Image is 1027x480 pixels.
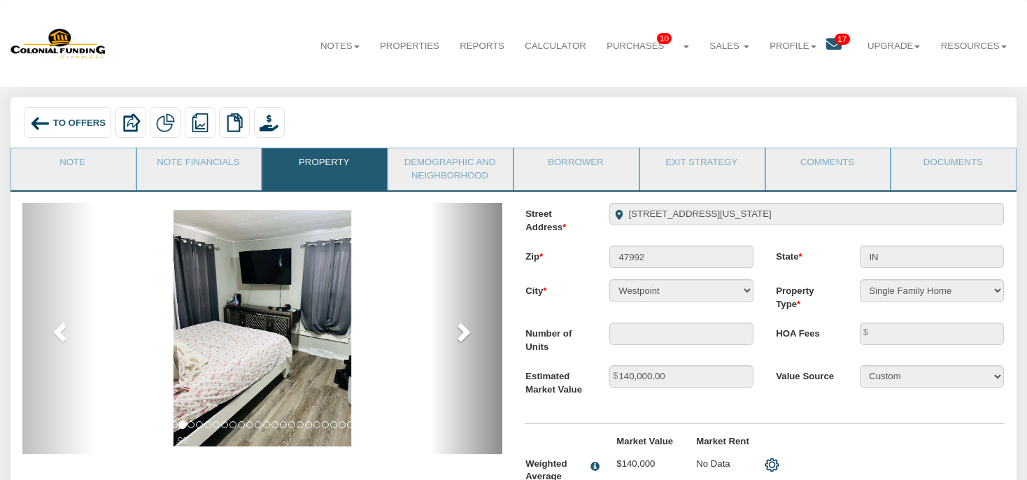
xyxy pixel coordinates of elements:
span: 17 [835,34,850,45]
p: $140,000 [616,458,674,471]
a: Purchases10 [596,29,699,64]
a: Calculator [515,29,597,64]
a: Upgrade [857,29,930,64]
label: Zip [514,246,597,264]
img: purchase_offer.png [260,113,278,132]
span: To Offers [53,118,106,128]
a: Reports [450,29,515,64]
label: State [765,246,848,264]
a: Note [11,148,134,183]
a: Comments [766,148,889,183]
a: Resources [930,29,1017,64]
label: Property Type [765,279,848,311]
img: 576132 [173,210,350,446]
img: reports.png [190,113,209,132]
img: 579666 [10,27,107,59]
a: Properties [369,29,449,64]
img: partial.png [156,113,175,132]
label: Number of Units [514,323,597,354]
a: Property [262,148,385,183]
label: Market Rent [685,435,765,449]
img: back_arrow_left_icon.svg [30,113,50,134]
a: Documents [891,148,1014,183]
label: Market Value [605,435,685,449]
label: Value Source [765,365,848,383]
label: City [514,279,597,297]
label: Estimated Market Value [514,365,597,397]
a: Sales [700,29,760,64]
a: Profile [759,29,826,64]
a: Note Financials [137,148,260,183]
img: copy.png [225,113,244,132]
label: HOA Fees [765,323,848,341]
img: export.svg [121,113,140,132]
a: Borrower [514,148,637,183]
p: No Data [696,458,753,471]
label: Street Address [514,203,597,234]
a: 17 [826,29,857,64]
a: Exit Strategy [640,148,763,183]
a: Notes [310,29,369,64]
span: 10 [657,33,672,44]
img: settings.png [765,458,779,472]
a: Demographic and Neighborhood [388,148,511,190]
